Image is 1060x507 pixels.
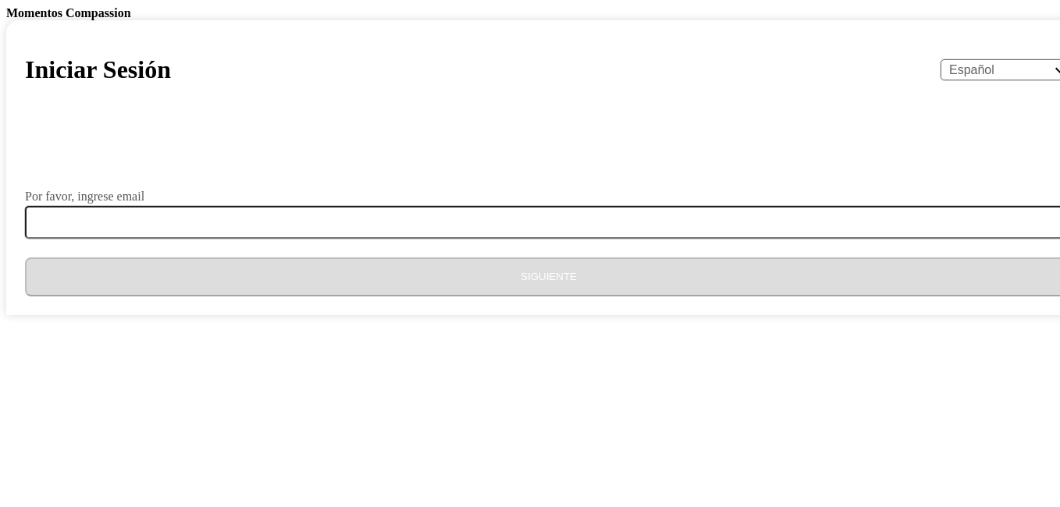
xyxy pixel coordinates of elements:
h1: Iniciar Sesión [25,55,171,84]
label: Por favor, ingrese email [25,190,144,203]
b: Momentos Compassion [6,6,131,19]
